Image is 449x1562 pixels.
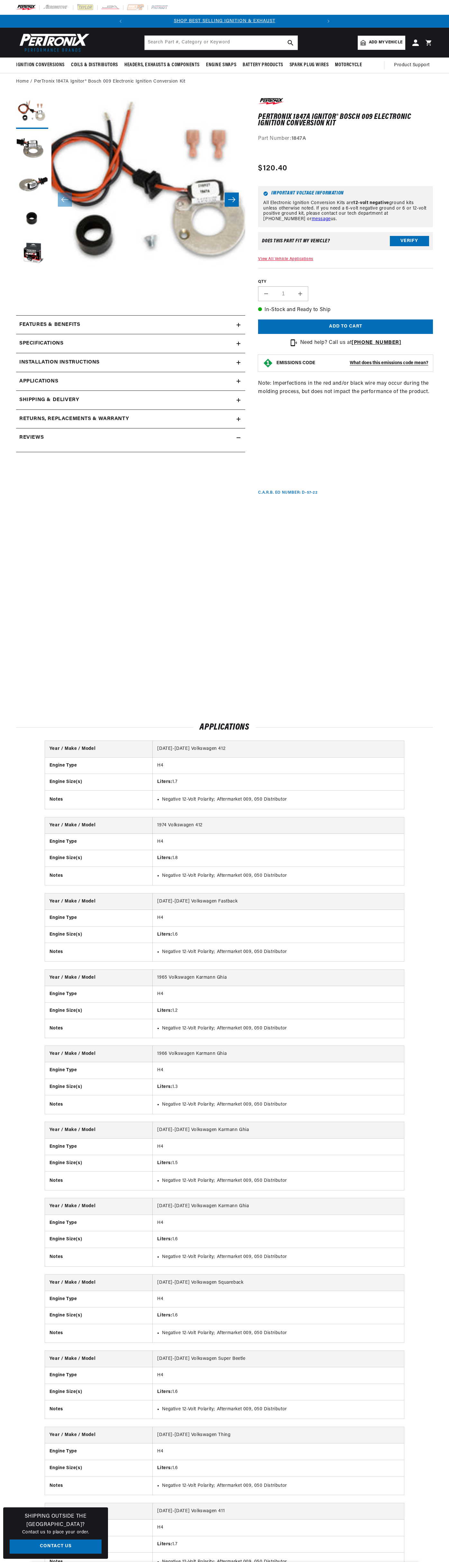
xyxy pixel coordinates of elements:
a: Home [16,78,29,85]
th: Engine Size(s) [45,1460,153,1476]
th: Year / Make / Model [45,1046,153,1062]
th: Year / Make / Model [45,1351,153,1367]
button: Load image 1 in gallery view [16,97,48,129]
div: Announcement [127,18,322,25]
a: [PHONE_NUMBER] [352,340,401,345]
strong: 1847A [292,136,306,141]
td: 1.6 [153,1384,404,1400]
li: Negative 12-Volt Polarity; Aftermarket 009, 050 Distributor [162,1330,400,1337]
summary: Spark Plug Wires [286,58,332,73]
summary: Engine Swaps [203,58,239,73]
strong: Liters: [157,932,172,937]
summary: Ignition Conversions [16,58,68,73]
th: Engine Type [45,757,153,774]
td: 1974 Volkswagen 412 [153,817,404,834]
button: Load image 2 in gallery view [16,132,48,164]
strong: Liters: [157,1542,172,1547]
td: 1.7 [153,1536,404,1552]
h2: Applications [16,724,433,732]
th: Notes [45,866,153,885]
button: Load image 3 in gallery view [16,167,48,200]
td: 1.6 [153,926,404,943]
strong: Liters: [157,1313,172,1318]
div: Part Number: [258,135,433,143]
div: Does This part fit My vehicle? [262,238,330,244]
h3: Shipping Outside the [GEOGRAPHIC_DATA]? [10,1513,102,1529]
td: 1.6 [153,1460,404,1476]
th: Engine Size(s) [45,1384,153,1400]
td: H4 [153,910,404,926]
summary: Battery Products [239,58,286,73]
td: 1.8 [153,850,404,866]
th: Notes [45,1171,153,1190]
span: Applications [19,377,58,386]
td: H4 [153,757,404,774]
img: Pertronix [16,31,90,54]
summary: Headers, Exhausts & Components [121,58,203,73]
td: [DATE]-[DATE] Volkswagen Karmann Ghia [153,1198,404,1215]
strong: Liters: [157,1084,172,1089]
strong: Liters: [157,856,172,860]
button: Add to cart [258,319,433,334]
button: Translation missing: en.sections.announcements.next_announcement [322,15,335,28]
td: H4 [153,834,404,850]
li: Negative 12-Volt Polarity; Aftermarket 009, 050 Distributor [162,872,400,879]
td: 1.2 [153,1002,404,1019]
span: Ignition Conversions [16,62,65,68]
summary: Coils & Distributors [68,58,121,73]
th: Engine Type [45,1062,153,1079]
th: Year / Make / Model [45,1427,153,1443]
th: Engine Type [45,1367,153,1384]
th: Notes [45,1248,153,1266]
th: Year / Make / Model [45,1198,153,1215]
button: Verify [390,236,429,246]
th: Engine Size(s) [45,1231,153,1248]
td: H4 [153,1443,404,1460]
div: 1 of 2 [127,18,322,25]
a: Add my vehicle [358,36,405,50]
th: Engine Type [45,986,153,1002]
h2: Installation instructions [19,358,100,367]
button: EMISSIONS CODEWhat does this emissions code mean? [276,360,428,366]
button: Slide left [58,193,72,207]
strong: 12-volt negative [353,201,389,205]
strong: What does this emissions code mean? [350,361,428,365]
span: Coils & Distributors [71,62,118,68]
strong: Liters: [157,1237,172,1242]
td: 1.6 [153,1307,404,1324]
p: C.A.R.B. EO Number: D-57-22 [258,490,318,496]
nav: breadcrumbs [16,78,433,85]
a: View All Vehicle Applications [258,257,313,261]
h2: Returns, Replacements & Warranty [19,415,129,423]
h1: PerTronix 1847A Ignitor® Bosch 009 Electronic Ignition Conversion Kit [258,114,433,127]
summary: Installation instructions [16,353,245,372]
td: H4 [153,1291,404,1307]
li: Negative 12-Volt Polarity; Aftermarket 009, 050 Distributor [162,1482,400,1489]
h2: Shipping & Delivery [19,396,79,404]
li: Negative 12-Volt Polarity; Aftermarket 009, 050 Distributor [162,1101,400,1108]
img: Emissions code [263,358,273,368]
span: Motorcycle [335,62,362,68]
strong: Liters: [157,1389,172,1394]
th: Engine Type [45,1291,153,1307]
li: Negative 12-Volt Polarity; Aftermarket 009, 050 Distributor [162,1177,400,1184]
td: 1966 Volkswagen Karmann Ghia [153,1046,404,1062]
a: Contact Us [10,1540,102,1554]
summary: Specifications [16,334,245,353]
h2: Reviews [19,434,44,442]
th: Engine Type [45,910,153,926]
th: Notes [45,1095,153,1114]
summary: Reviews [16,428,245,447]
th: Year / Make / Model [45,817,153,834]
th: Engine Size(s) [45,850,153,866]
a: SHOP BEST SELLING IGNITION & EXHAUST [174,19,275,23]
label: QTY [258,279,433,285]
button: Load image 4 in gallery view [16,203,48,235]
a: message [312,217,331,221]
li: Negative 12-Volt Polarity; Aftermarket 009, 050 Distributor [162,1253,400,1261]
span: Battery Products [243,62,283,68]
td: H4 [153,1062,404,1079]
li: Negative 12-Volt Polarity; Aftermarket 009, 050 Distributor [162,1406,400,1413]
th: Year / Make / Model [45,741,153,757]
